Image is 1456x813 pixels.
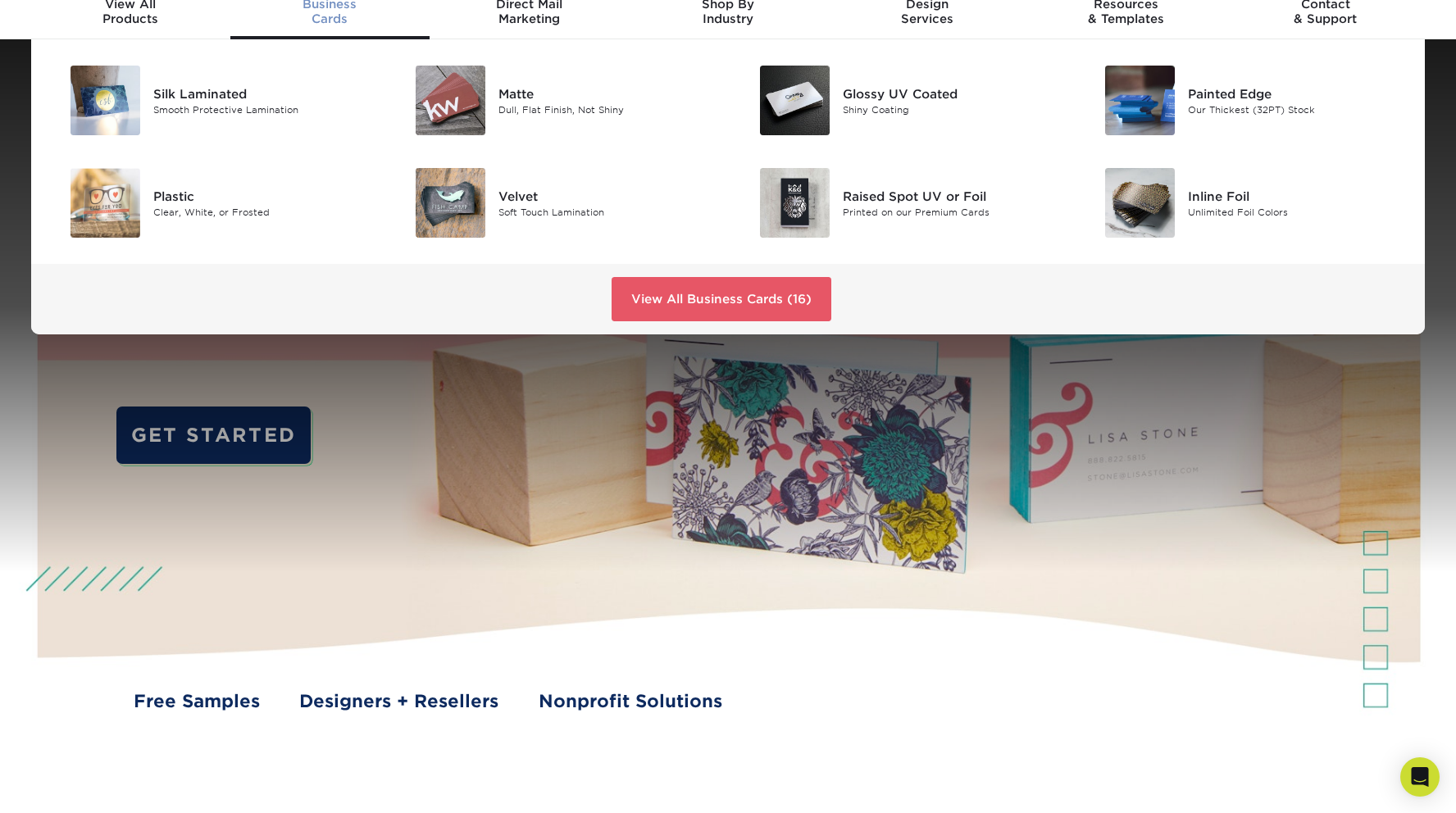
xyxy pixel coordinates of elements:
div: Shiny Coating [843,102,1060,116]
div: Matte [498,84,716,102]
div: Velvet [498,187,716,205]
img: Glossy UV Coated Business Cards [760,66,830,135]
a: Silk Laminated Business Cards Silk Laminated Smooth Protective Lamination [51,59,371,142]
div: Dull, Flat Finish, Not Shiny [498,102,716,116]
div: Glossy UV Coated [843,84,1060,102]
div: Our Thickest (32PT) Stock [1188,102,1405,116]
a: Painted Edge Business Cards Painted Edge Our Thickest (32PT) Stock [1085,59,1406,142]
img: Matte Business Cards [416,66,485,135]
img: Plastic Business Cards [71,168,140,238]
div: Inline Foil [1188,187,1405,205]
div: Open Intercom Messenger [1400,757,1440,797]
div: Silk Laminated [153,84,371,102]
a: Inline Foil Business Cards Inline Foil Unlimited Foil Colors [1085,161,1406,244]
div: Clear, White, or Frosted [153,205,371,219]
a: Velvet Business Cards Velvet Soft Touch Lamination [396,161,717,244]
div: Soft Touch Lamination [498,205,716,219]
a: Free Samples [134,688,260,715]
div: Raised Spot UV or Foil [843,187,1060,205]
a: Plastic Business Cards Plastic Clear, White, or Frosted [51,161,371,244]
a: View All Business Cards (16) [612,277,831,321]
div: Painted Edge [1188,84,1405,102]
div: Plastic [153,187,371,205]
a: Nonprofit Solutions [539,688,722,715]
img: Velvet Business Cards [416,168,485,238]
div: Unlimited Foil Colors [1188,205,1405,219]
div: Smooth Protective Lamination [153,102,371,116]
a: Matte Business Cards Matte Dull, Flat Finish, Not Shiny [396,59,717,142]
img: Raised Spot UV or Foil Business Cards [760,168,830,238]
div: Printed on our Premium Cards [843,205,1060,219]
a: Glossy UV Coated Business Cards Glossy UV Coated Shiny Coating [740,59,1061,142]
a: Raised Spot UV or Foil Business Cards Raised Spot UV or Foil Printed on our Premium Cards [740,161,1061,244]
img: Silk Laminated Business Cards [71,66,140,135]
a: Designers + Resellers [299,688,498,715]
img: Painted Edge Business Cards [1105,66,1175,135]
img: Inline Foil Business Cards [1105,168,1175,238]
